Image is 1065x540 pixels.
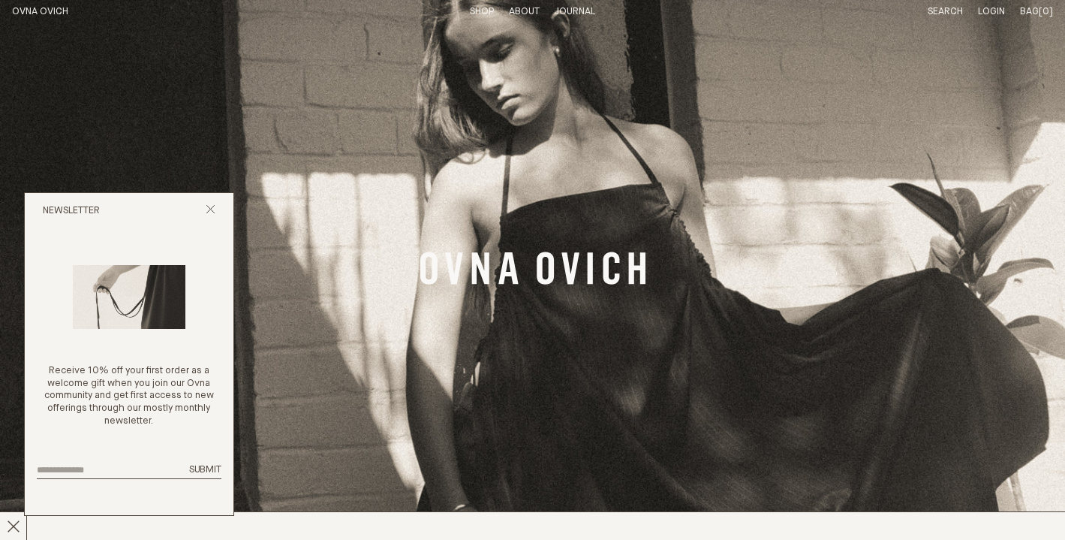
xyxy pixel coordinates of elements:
[189,464,221,477] button: Submit
[555,7,595,17] a: Journal
[37,365,221,428] p: Receive 10% off your first order as a welcome gift when you join our Ovna community and get first...
[470,7,494,17] a: Shop
[1039,7,1053,17] span: [0]
[189,465,221,475] span: Submit
[43,205,100,218] h2: Newsletter
[978,7,1005,17] a: Login
[928,7,963,17] a: Search
[509,6,540,19] summary: About
[1020,7,1039,17] span: Bag
[206,204,215,219] button: Close popup
[420,252,645,289] a: Banner Link
[12,7,68,17] a: Home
